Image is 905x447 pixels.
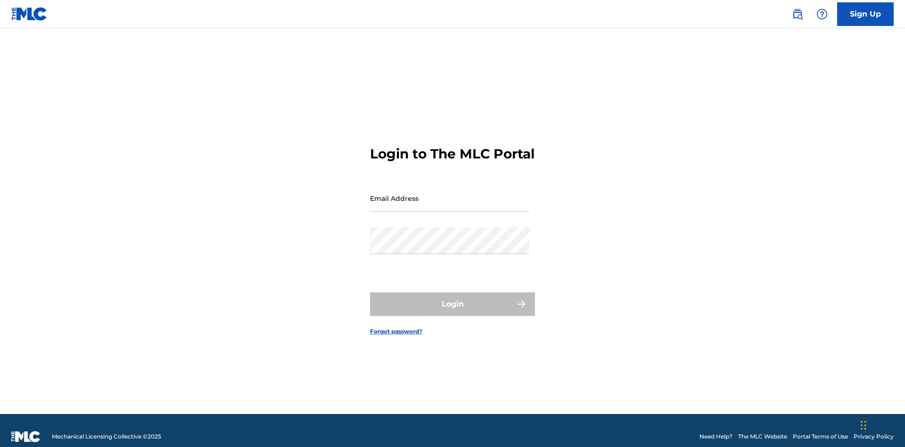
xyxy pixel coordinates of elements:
a: Privacy Policy [854,432,894,441]
a: The MLC Website [738,432,787,441]
a: Public Search [788,5,807,24]
div: Help [813,5,831,24]
span: Mechanical Licensing Collective © 2025 [52,432,161,441]
img: logo [11,431,41,442]
a: Sign Up [837,2,894,26]
h3: Login to The MLC Portal [370,146,535,162]
a: Portal Terms of Use [793,432,848,441]
img: search [792,8,803,20]
a: Forgot password? [370,327,422,336]
iframe: Chat Widget [858,402,905,447]
img: help [816,8,828,20]
a: Need Help? [699,432,732,441]
img: MLC Logo [11,7,48,21]
div: Drag [861,411,866,439]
